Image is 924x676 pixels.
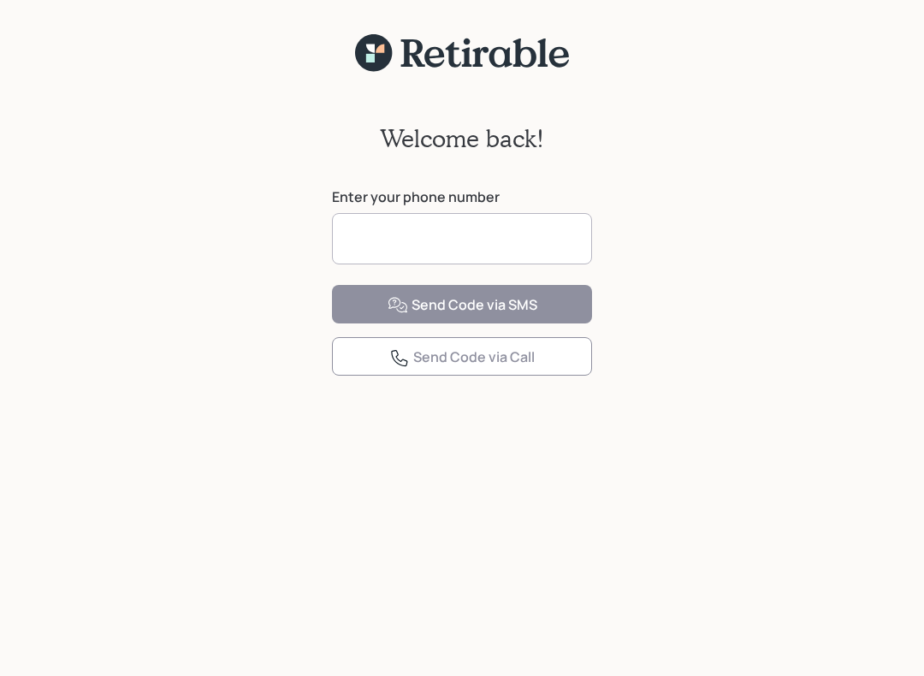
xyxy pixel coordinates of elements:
div: Send Code via Call [389,347,535,368]
button: Send Code via Call [332,337,592,376]
div: Send Code via SMS [388,295,537,316]
h2: Welcome back! [380,124,544,153]
button: Send Code via SMS [332,285,592,323]
label: Enter your phone number [332,187,592,206]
